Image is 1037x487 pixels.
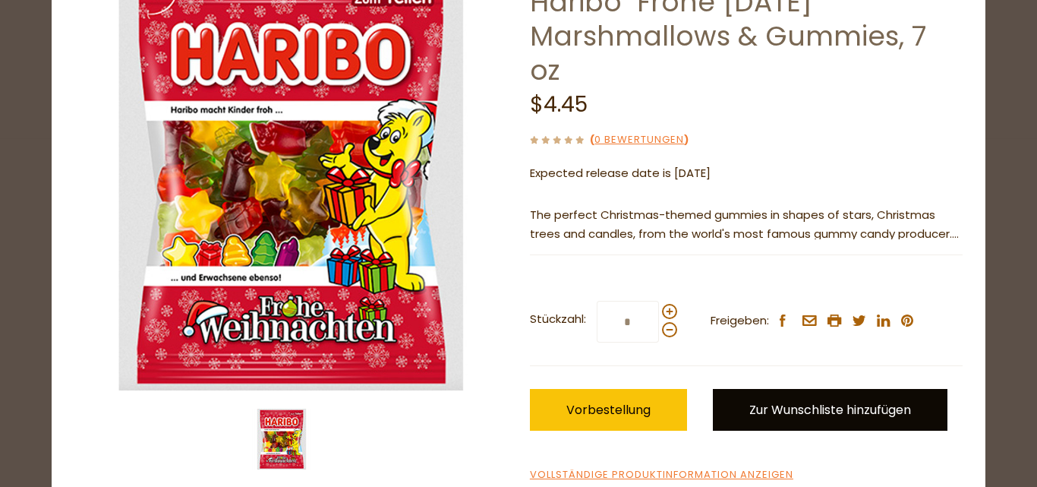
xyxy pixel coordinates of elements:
[530,389,687,431] button: Vorbestellung
[530,206,963,244] p: The perfect Christmas-themed gummies in shapes of stars, Christmas trees and candles, from the wo...
[590,132,689,147] span: ( )
[530,467,793,483] a: Vollständige Produktinformation anzeigen
[530,90,588,119] span: $4.45
[566,401,651,419] span: Vorbestellung
[530,310,586,329] strong: Stückzahl:
[251,409,312,470] img: Haribo "Frohe Weihnachten" Marshmallows & Gummies, 7 oz
[713,389,947,431] a: Zur Wunschliste hinzufügen
[530,164,963,183] p: Expected release date is [DATE]
[711,311,769,330] span: Freigeben:
[597,301,659,343] input: Stückzahl:
[594,132,684,148] a: 0 Bewertungen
